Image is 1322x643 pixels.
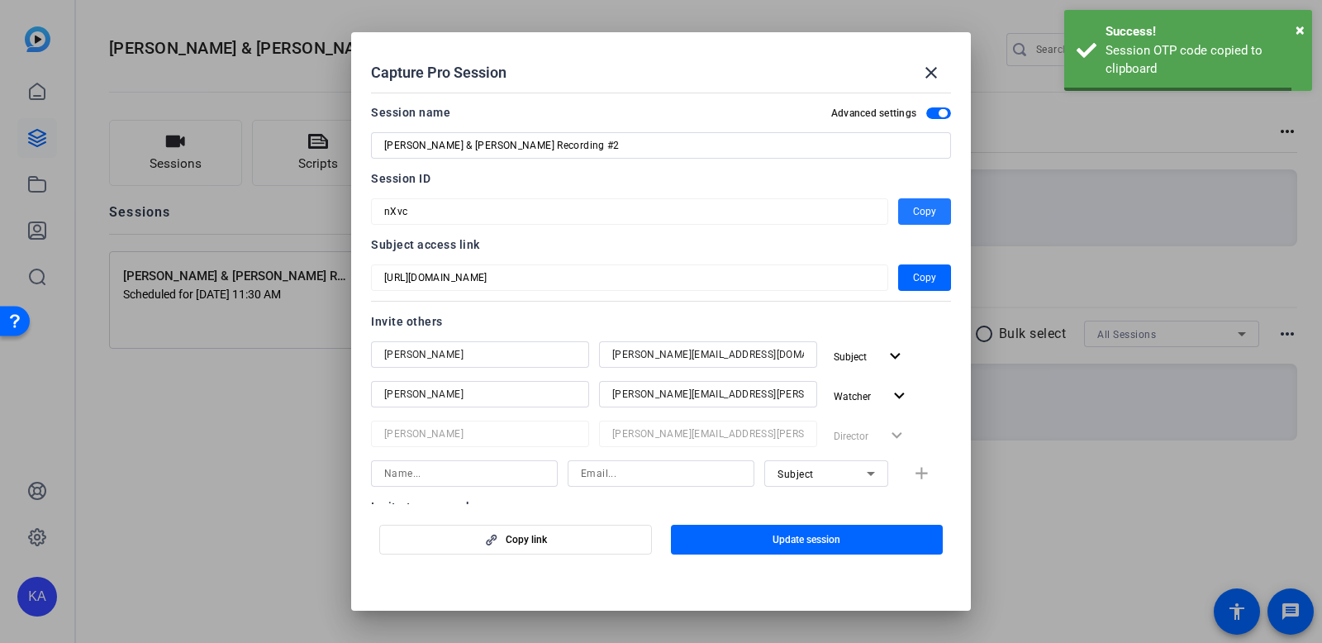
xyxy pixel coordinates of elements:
[506,533,547,546] span: Copy link
[384,268,875,288] input: Session OTP
[913,268,936,288] span: Copy
[371,235,951,255] div: Subject access link
[612,424,804,444] input: Email...
[773,533,840,546] span: Update session
[581,464,741,483] input: Email...
[612,345,804,364] input: Email...
[384,136,938,155] input: Enter Session Name
[1296,20,1305,40] span: ×
[827,381,916,411] button: Watcher
[1106,22,1300,41] div: Success!
[898,198,951,225] button: Copy
[384,424,576,444] input: Name...
[371,169,951,188] div: Session ID
[384,345,576,364] input: Name...
[921,63,941,83] mat-icon: close
[913,202,936,221] span: Copy
[384,384,576,404] input: Name...
[1296,17,1305,42] button: Close
[831,107,916,120] h2: Advanced settings
[898,264,951,291] button: Copy
[384,202,875,221] input: Session OTP
[671,525,944,555] button: Update session
[834,391,871,402] span: Watcher
[885,346,906,367] mat-icon: expand_more
[778,469,814,480] span: Subject
[384,464,544,483] input: Name...
[827,341,912,371] button: Subject
[371,102,450,122] div: Session name
[889,386,910,407] mat-icon: expand_more
[371,53,951,93] div: Capture Pro Session
[371,312,951,331] div: Invite others
[612,384,804,404] input: Email...
[834,351,867,363] span: Subject
[1106,41,1300,79] div: Session OTP code copied to clipboard
[379,525,652,555] button: Copy link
